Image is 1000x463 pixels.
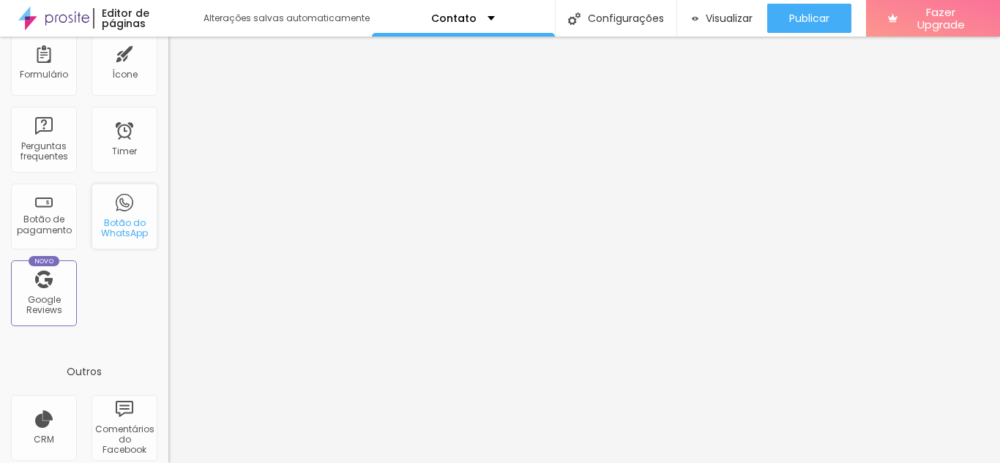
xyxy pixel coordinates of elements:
div: Novo [29,256,60,266]
span: Fazer Upgrade [903,6,978,31]
div: Comentários do Facebook [95,424,153,456]
div: CRM [34,434,54,445]
span: Visualizar [706,12,753,24]
div: Timer [112,146,137,157]
button: Visualizar [677,4,767,33]
div: Alterações salvas automaticamente [204,14,372,23]
span: Publicar [789,12,829,24]
div: Google Reviews [15,295,72,316]
div: Botão de pagamento [15,214,72,236]
iframe: Editor [168,37,1000,463]
div: Formulário [20,69,68,80]
div: Editor de páginas [93,8,189,29]
img: Icone [568,12,581,25]
button: Publicar [767,4,851,33]
img: view-1.svg [692,12,698,25]
p: Contato [431,13,477,23]
div: Botão do WhatsApp [95,218,153,239]
div: Ícone [112,69,138,80]
div: Perguntas frequentes [15,141,72,162]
